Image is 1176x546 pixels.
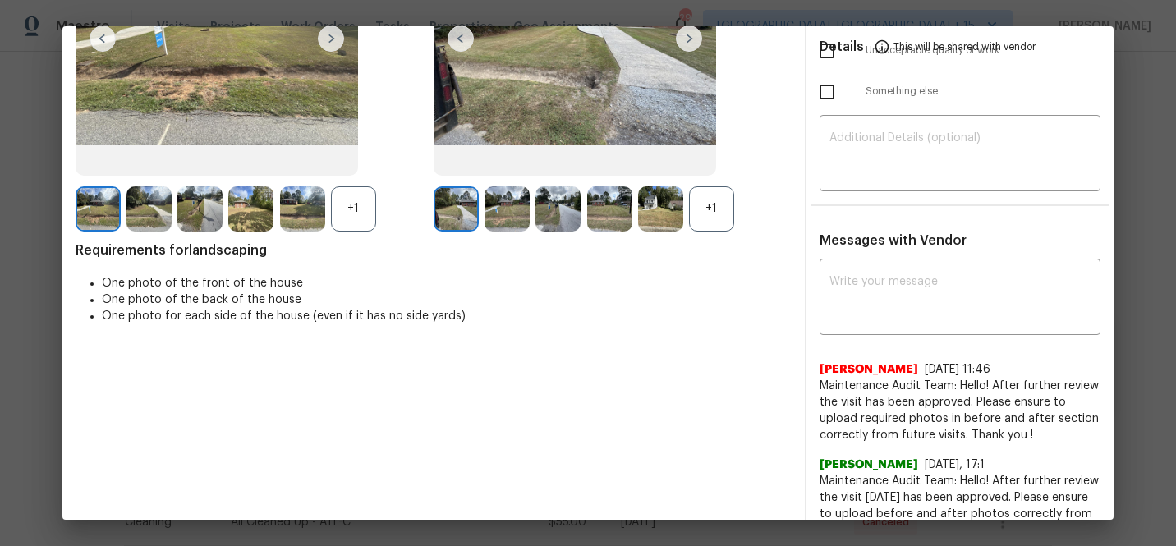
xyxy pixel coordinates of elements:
[820,457,918,473] span: [PERSON_NAME]
[925,364,990,375] span: [DATE] 11:46
[102,275,792,291] li: One photo of the front of the house
[866,85,1100,99] span: Something else
[448,25,474,52] img: left-chevron-button-url
[90,25,116,52] img: left-chevron-button-url
[820,378,1100,443] span: Maintenance Audit Team: Hello! After further review the visit has been approved. Please ensure to...
[102,308,792,324] li: One photo for each side of the house (even if it has no side yards)
[689,186,734,232] div: +1
[820,473,1100,539] span: Maintenance Audit Team: Hello! After further review the visit [DATE] has been approved. Please en...
[893,26,1036,66] span: This will be shared with vendor
[820,234,967,247] span: Messages with Vendor
[676,25,702,52] img: right-chevron-button-url
[76,242,792,259] span: Requirements for landscaping
[102,291,792,308] li: One photo of the back of the house
[806,71,1114,112] div: Something else
[820,361,918,378] span: [PERSON_NAME]
[925,459,985,470] span: [DATE], 17:1
[318,25,344,52] img: right-chevron-button-url
[331,186,376,232] div: +1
